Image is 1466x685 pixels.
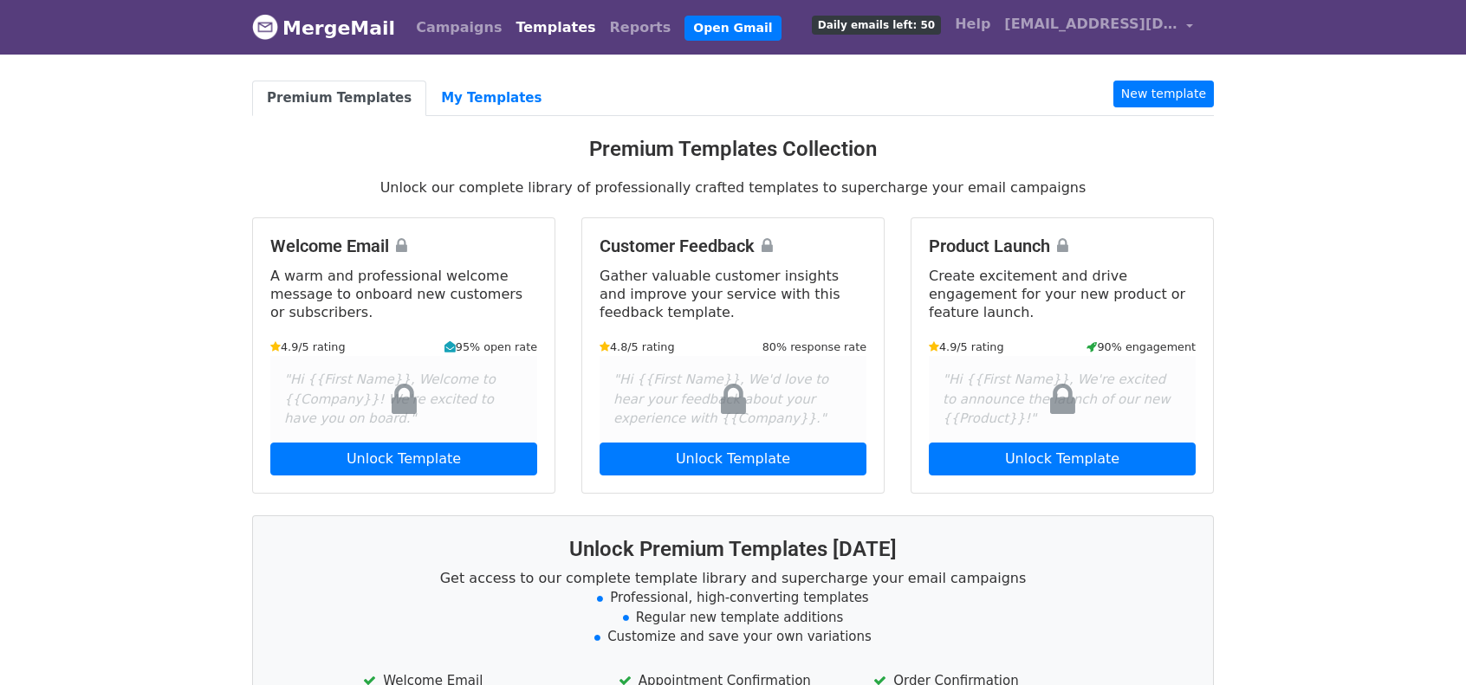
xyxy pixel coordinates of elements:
[509,10,602,45] a: Templates
[252,81,426,116] a: Premium Templates
[274,569,1192,587] p: Get access to our complete template library and supercharge your email campaigns
[252,178,1214,197] p: Unlock our complete library of professionally crafted templates to supercharge your email campaigns
[600,339,675,355] small: 4.8/5 rating
[426,81,556,116] a: My Templates
[274,588,1192,608] li: Professional, high-converting templates
[270,267,537,321] p: A warm and professional welcome message to onboard new customers or subscribers.
[252,14,278,40] img: MergeMail logo
[929,443,1196,475] a: Unlock Template
[805,7,948,42] a: Daily emails left: 50
[270,356,537,443] div: "Hi {{First Name}}, Welcome to {{Company}}! We're excited to have you on board."
[274,627,1192,647] li: Customize and save your own variations
[274,537,1192,562] h3: Unlock Premium Templates [DATE]
[274,608,1192,628] li: Regular new template additions
[762,339,866,355] small: 80% response rate
[600,267,866,321] p: Gather valuable customer insights and improve your service with this feedback template.
[812,16,941,35] span: Daily emails left: 50
[929,356,1196,443] div: "Hi {{First Name}}, We're excited to announce the launch of our new {{Product}}!"
[929,267,1196,321] p: Create excitement and drive engagement for your new product or feature launch.
[270,443,537,475] a: Unlock Template
[684,16,781,41] a: Open Gmail
[1087,339,1196,355] small: 90% engagement
[929,339,1004,355] small: 4.9/5 rating
[600,236,866,256] h4: Customer Feedback
[270,339,346,355] small: 4.9/5 rating
[600,356,866,443] div: "Hi {{First Name}}, We'd love to hear your feedback about your experience with {{Company}}."
[409,10,509,45] a: Campaigns
[252,137,1214,162] h3: Premium Templates Collection
[948,7,997,42] a: Help
[1113,81,1214,107] a: New template
[1004,14,1177,35] span: [EMAIL_ADDRESS][DOMAIN_NAME]
[444,339,537,355] small: 95% open rate
[270,236,537,256] h4: Welcome Email
[997,7,1200,48] a: [EMAIL_ADDRESS][DOMAIN_NAME]
[603,10,678,45] a: Reports
[252,10,395,46] a: MergeMail
[600,443,866,475] a: Unlock Template
[929,236,1196,256] h4: Product Launch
